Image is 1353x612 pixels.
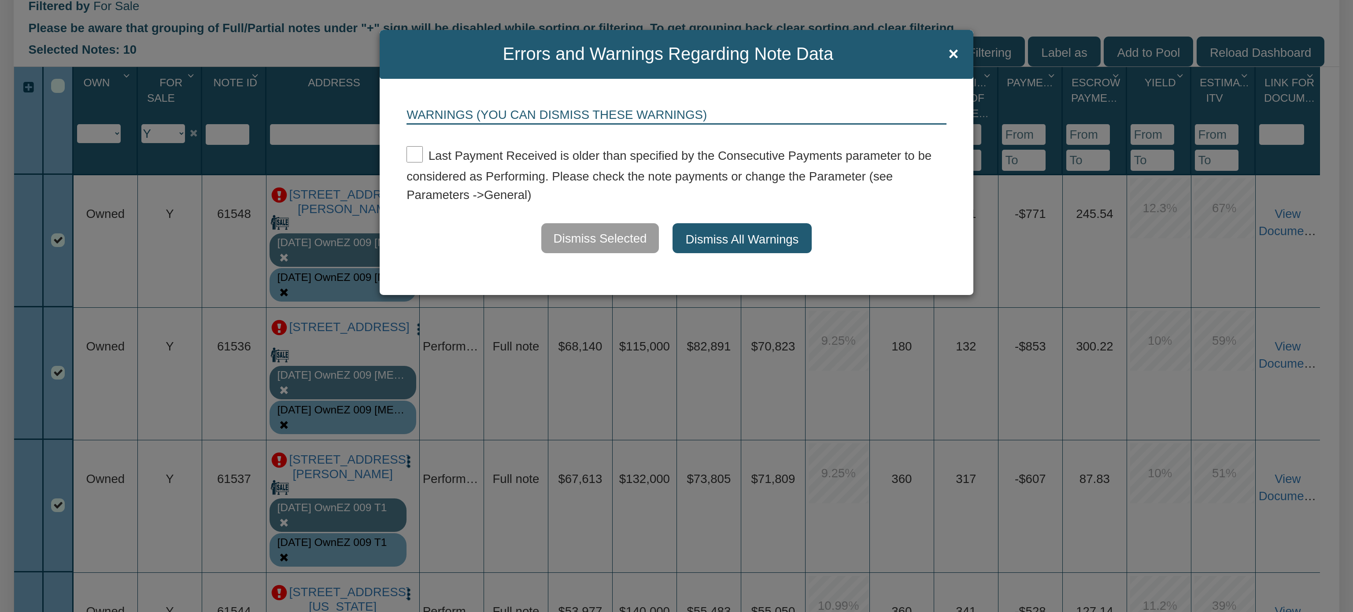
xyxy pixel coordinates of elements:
span: Errors and Warnings Regarding Note Data [394,44,942,64]
button: Dismiss All Warnings [673,223,812,253]
span: × [948,44,958,64]
div: Warnings (You can dismiss these warnings) [407,106,946,125]
span: Last Payment Received is older than specified by the Consecutive Payments parameter to be conside... [407,149,932,202]
button: Dismiss Selected [541,223,659,253]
